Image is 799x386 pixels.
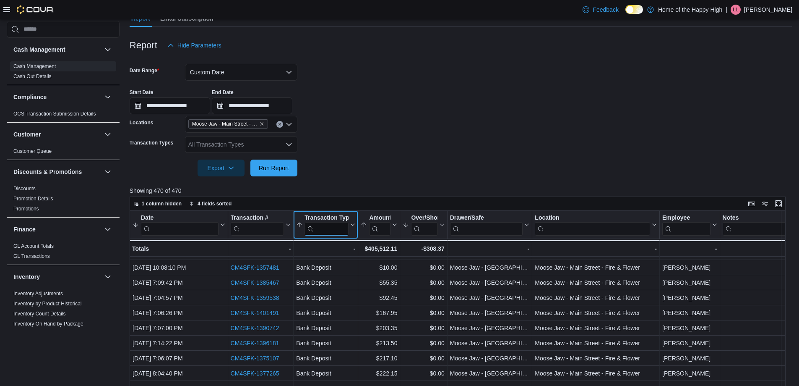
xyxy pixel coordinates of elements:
div: Bank Deposit [296,323,355,333]
a: CM4SFK-1359538 [230,294,279,301]
div: $92.45 [361,293,397,303]
button: Keyboard shortcuts [747,199,757,209]
button: 1 column hidden [130,199,185,209]
div: [PERSON_NAME] [662,323,717,333]
span: LL [733,5,738,15]
span: GL Account Totals [13,243,54,249]
button: Location [535,214,657,236]
a: GL Transactions [13,253,50,259]
div: [DATE] 7:14:22 PM [133,338,225,348]
button: 4 fields sorted [186,199,235,209]
div: Moose Jaw - Main Street - Fire & Flower [535,293,657,303]
h3: Report [130,40,157,50]
button: Inventory [103,272,113,282]
div: [DATE] 7:06:07 PM [133,353,225,363]
button: Customer [103,129,113,139]
p: [PERSON_NAME] [744,5,792,15]
div: Moose Jaw - [GEOGRAPHIC_DATA] [450,353,530,363]
a: GL Account Totals [13,243,54,249]
div: [DATE] 7:06:26 PM [133,308,225,318]
div: Moose Jaw - [GEOGRAPHIC_DATA] [450,368,530,378]
h3: Inventory [13,273,40,281]
div: $167.95 [361,308,397,318]
div: Amount [369,214,390,236]
a: Inventory On Hand by Package [13,321,83,327]
button: Run Report [250,160,297,176]
div: $217.10 [361,353,397,363]
a: CM4SFK-1390742 [230,325,279,331]
div: [DATE] 7:04:57 PM [133,293,225,303]
span: Inventory by Product Historical [13,300,82,307]
div: Customer [7,146,120,160]
a: Inventory by Product Historical [13,301,82,307]
div: Moose Jaw - Main Street - Fire & Flower [535,263,657,273]
a: Promotions [13,206,39,212]
span: Export [203,160,239,176]
button: Compliance [103,92,113,102]
div: Add Cash [296,247,355,257]
div: Date [141,214,219,236]
button: Finance [13,225,101,234]
div: $0.00 [403,368,444,378]
span: Discounts [13,185,36,192]
div: Moose Jaw - [GEOGRAPHIC_DATA] [450,263,530,273]
div: Moose Jaw - Main Street - Fire & Flower [535,368,657,378]
div: $55.35 [361,278,397,288]
div: $0.00 [403,247,444,257]
div: - [296,244,355,254]
button: Drawer/Safe [450,214,530,236]
span: Hide Parameters [177,41,221,50]
label: Transaction Types [130,139,173,146]
p: | [726,5,727,15]
button: Transaction # [230,214,291,236]
div: Moose Jaw - [GEOGRAPHIC_DATA] [450,338,530,348]
a: CM4SFK-1401491 [230,310,279,316]
div: [DATE] 10:27:39 AM [133,247,225,257]
div: [PERSON_NAME] [662,368,717,378]
p: Showing 470 of 470 [130,186,792,195]
div: Location [535,214,650,236]
div: Over/Short [411,214,437,236]
div: Bank Deposit [296,338,355,348]
div: $405,512.11 [361,244,397,254]
a: CM4SFK-1357481 [230,264,279,271]
button: Amount [361,214,397,236]
span: Cash Management [13,63,56,70]
div: $203.35 [361,323,397,333]
div: Moose Jaw - [GEOGRAPHIC_DATA] [450,308,530,318]
span: Cash Out Details [13,73,52,80]
input: Press the down key to open a popover containing a calendar. [212,97,292,114]
div: Drawer/Safe [450,214,523,222]
div: Amount [369,214,390,222]
span: Moose Jaw - Main Street - Fire & Flower [188,119,268,129]
div: [PERSON_NAME] [662,247,717,257]
button: Inventory [13,273,101,281]
span: Inventory On Hand by Package [13,320,83,327]
button: Remove Moose Jaw - Main Street - Fire & Flower from selection in this group [259,121,264,126]
a: CM4SFK-1375107 [230,355,279,362]
a: CM4SFK-1396181 [230,340,279,347]
span: Customer Queue [13,148,52,155]
div: Moose Jaw - Main Street - Fire & Flower [535,247,657,257]
span: 1 column hidden [142,200,182,207]
div: Transaction # URL [230,214,284,236]
div: [PERSON_NAME] [662,338,717,348]
button: Compliance [13,93,101,101]
button: Customer [13,130,101,139]
button: Cash Management [103,45,113,55]
button: Clear input [276,121,283,128]
label: Start Date [130,89,154,96]
div: [PERSON_NAME] [662,353,717,363]
button: Transaction Type [296,214,355,236]
input: Press the down key to open a popover containing a calendar. [130,97,210,114]
label: Locations [130,119,154,126]
label: End Date [212,89,234,96]
button: Enter fullscreen [773,199,783,209]
input: Dark Mode [625,5,643,14]
div: Totals [132,244,225,254]
div: Discounts & Promotions [7,184,120,217]
div: Moose Jaw - Main Street - Fire & Flower [535,323,657,333]
div: Bank Deposit [296,293,355,303]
